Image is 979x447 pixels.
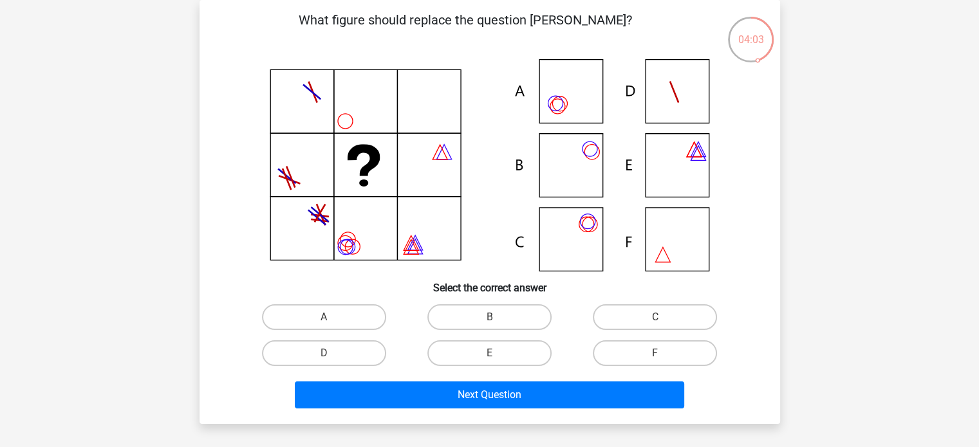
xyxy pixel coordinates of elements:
[220,10,711,49] p: What figure should replace the question [PERSON_NAME]?
[593,340,717,366] label: F
[220,271,760,294] h6: Select the correct answer
[727,15,775,48] div: 04:03
[427,304,552,330] label: B
[262,304,386,330] label: A
[593,304,717,330] label: C
[295,381,684,408] button: Next Question
[427,340,552,366] label: E
[262,340,386,366] label: D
